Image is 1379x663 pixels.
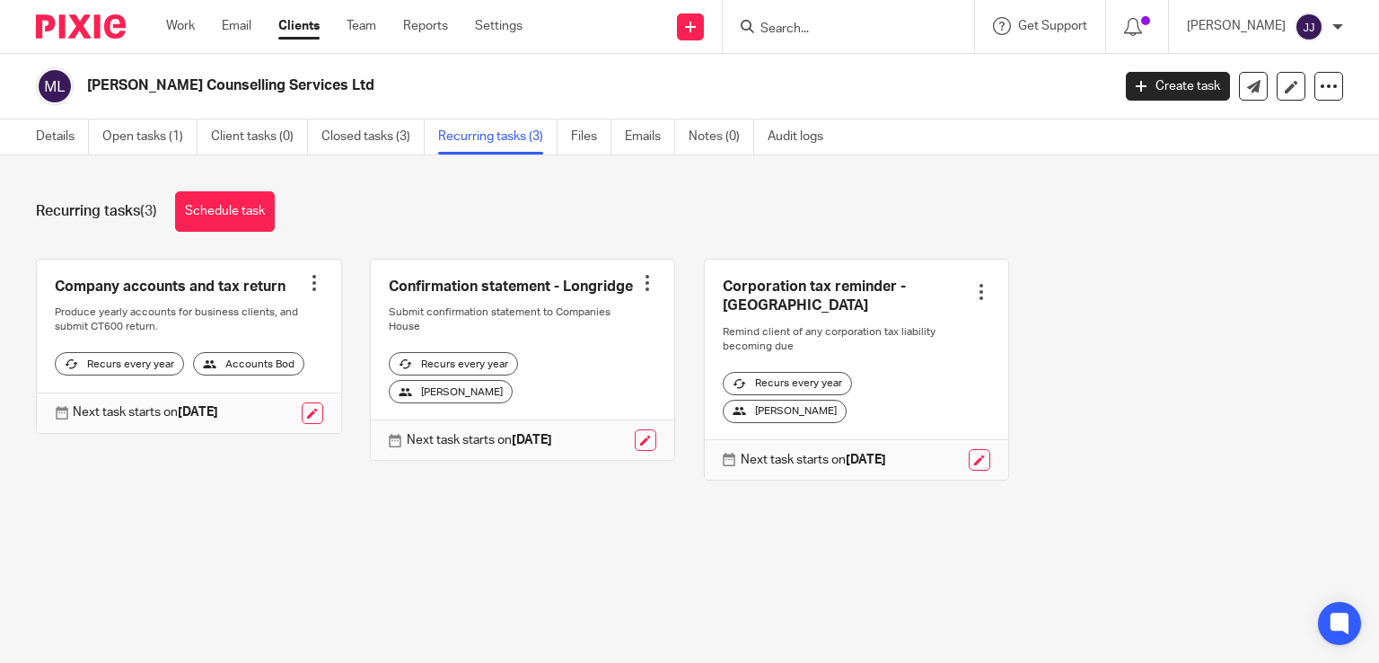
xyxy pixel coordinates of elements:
a: Team [347,17,376,35]
img: svg%3E [36,67,74,105]
h2: [PERSON_NAME] Counselling Services Ltd [87,76,897,95]
p: [PERSON_NAME] [1187,17,1286,35]
a: Schedule task [175,191,275,232]
h1: Recurring tasks [36,202,157,221]
p: Next task starts on [73,403,218,421]
span: (3) [140,204,157,218]
div: Accounts Bod [193,352,304,376]
a: Open tasks (1) [102,119,198,155]
a: Client tasks (0) [211,119,308,155]
p: Next task starts on [741,451,886,469]
a: Files [571,119,611,155]
a: Emails [625,119,675,155]
span: Get Support [1018,20,1087,32]
img: svg%3E [1295,13,1323,41]
a: Recurring tasks (3) [438,119,558,155]
a: Audit logs [768,119,837,155]
p: Next task starts on [407,431,552,449]
a: Closed tasks (3) [321,119,425,155]
img: Pixie [36,14,126,39]
a: Reports [403,17,448,35]
input: Search [759,22,920,38]
div: Recurs every year [723,372,852,395]
a: Clients [278,17,320,35]
div: [PERSON_NAME] [389,380,513,403]
a: Details [36,119,89,155]
div: Recurs every year [389,352,518,376]
strong: [DATE] [512,434,552,446]
div: Recurs every year [55,352,184,376]
a: Notes (0) [689,119,754,155]
a: Create task [1126,72,1230,101]
strong: [DATE] [178,406,218,419]
strong: [DATE] [846,454,886,466]
a: Email [222,17,251,35]
a: Work [166,17,195,35]
div: [PERSON_NAME] [723,400,847,423]
a: Settings [475,17,523,35]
